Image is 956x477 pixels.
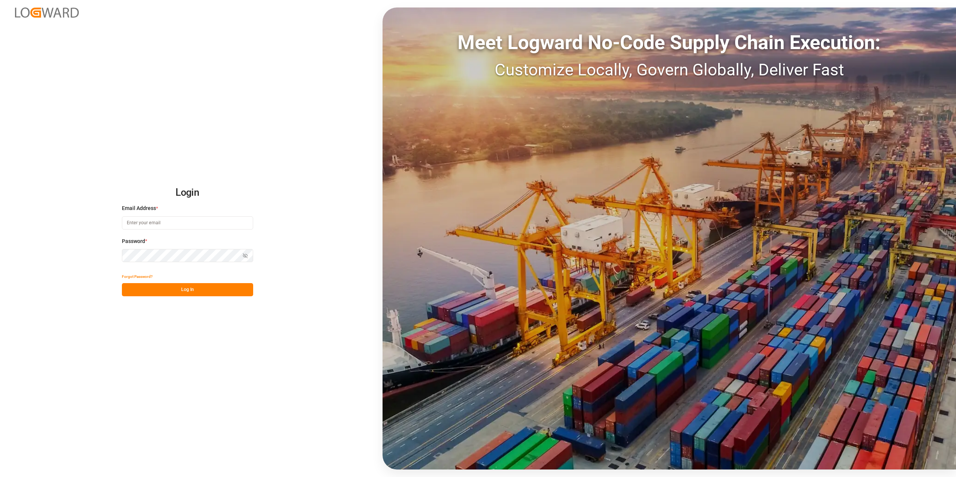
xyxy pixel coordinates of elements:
h2: Login [122,181,253,205]
span: Email Address [122,204,156,212]
button: Log In [122,283,253,296]
div: Meet Logward No-Code Supply Chain Execution: [383,28,956,57]
img: Logward_new_orange.png [15,7,79,18]
div: Customize Locally, Govern Globally, Deliver Fast [383,57,956,82]
span: Password [122,237,145,245]
button: Forgot Password? [122,270,153,283]
input: Enter your email [122,216,253,229]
